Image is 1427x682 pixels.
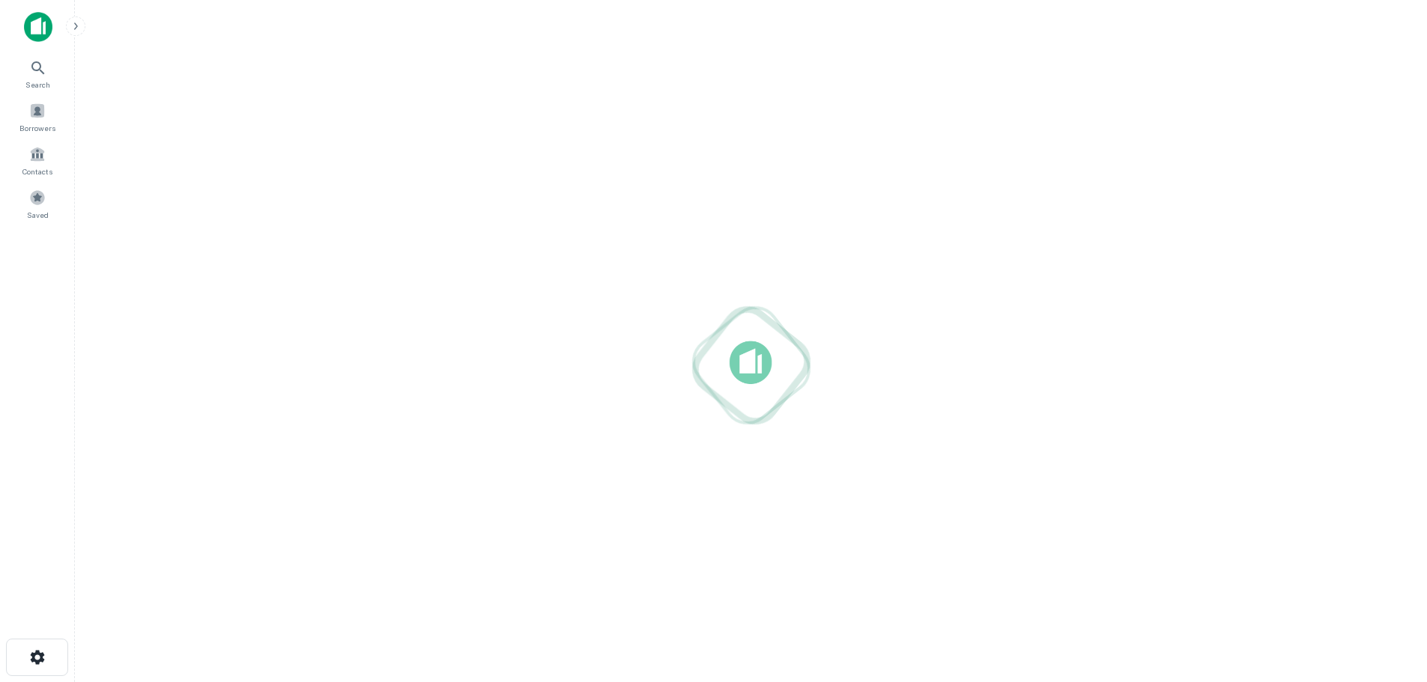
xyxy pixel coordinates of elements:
span: Saved [27,209,49,221]
a: Borrowers [4,97,70,137]
a: Search [4,53,70,94]
span: Borrowers [19,122,55,134]
span: Search [25,79,50,91]
a: Saved [4,183,70,224]
img: capitalize-icon.png [24,12,52,42]
iframe: Chat Widget [1352,562,1427,634]
span: Contacts [22,165,52,177]
a: Contacts [4,140,70,180]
